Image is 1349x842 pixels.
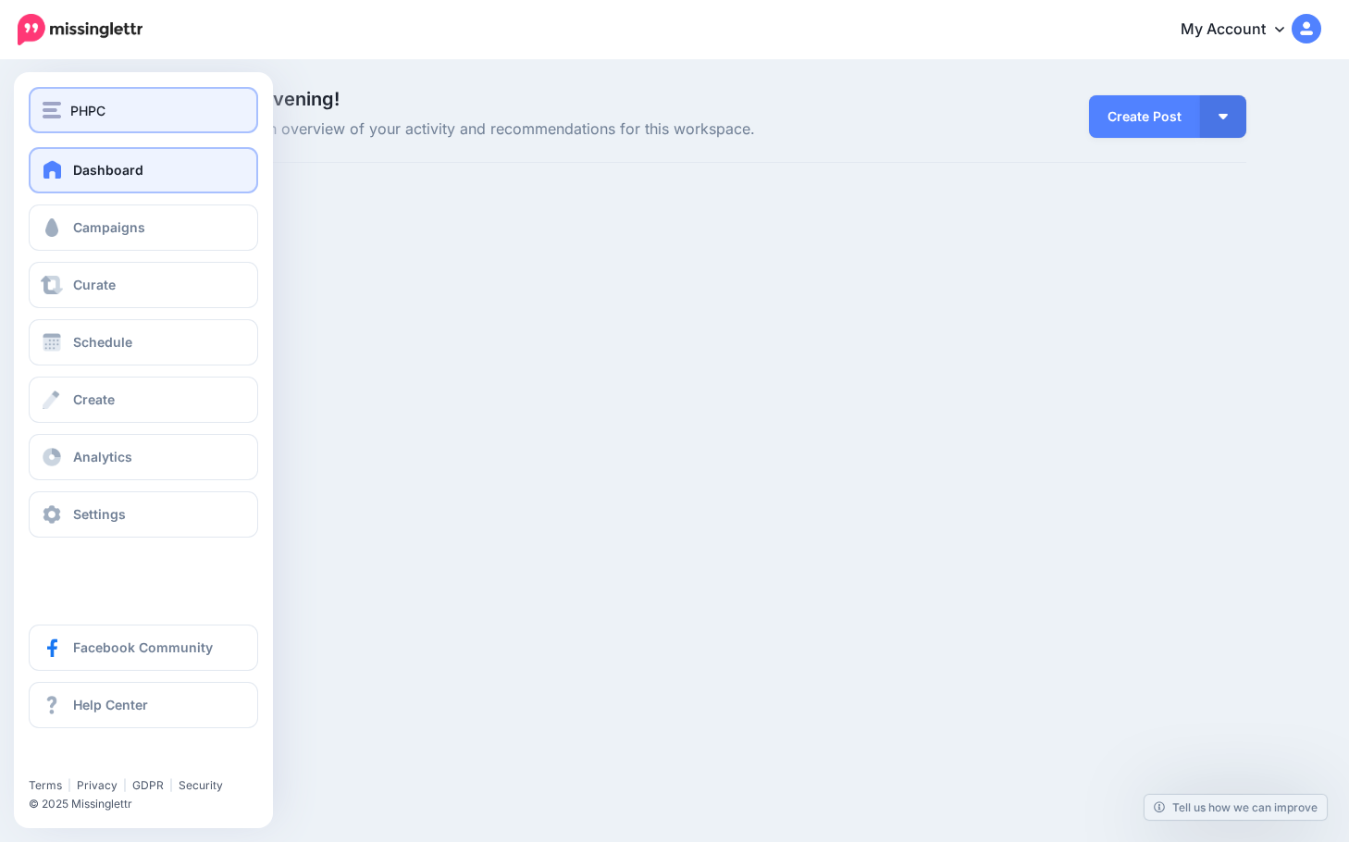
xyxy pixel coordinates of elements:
span: Dashboard [73,162,143,178]
button: PHPC [29,87,258,133]
span: | [169,778,173,792]
a: Security [179,778,223,792]
span: Facebook Community [73,639,213,655]
span: Curate [73,277,116,292]
span: | [68,778,71,792]
img: Missinglettr [18,14,142,45]
a: Create [29,377,258,423]
a: Curate [29,262,258,308]
span: Settings [73,506,126,522]
a: Help Center [29,682,258,728]
a: Dashboard [29,147,258,193]
span: | [123,778,127,792]
img: arrow-down-white.png [1219,114,1228,119]
a: Terms [29,778,62,792]
a: Campaigns [29,204,258,251]
a: GDPR [132,778,164,792]
a: Privacy [77,778,118,792]
li: © 2025 Missinglettr [29,795,269,813]
a: Tell us how we can improve [1145,795,1327,820]
iframe: Twitter Follow Button [29,751,169,770]
a: My Account [1162,7,1321,53]
span: Analytics [73,449,132,464]
a: Facebook Community [29,625,258,671]
span: Create [73,391,115,407]
span: Help Center [73,697,148,712]
span: Here's an overview of your activity and recommendations for this workspace. [210,118,892,142]
span: Good evening! [210,88,340,110]
span: Campaigns [73,219,145,235]
img: menu.png [43,102,61,118]
span: PHPC [70,100,105,121]
a: Analytics [29,434,258,480]
a: Create Post [1089,95,1200,138]
a: Schedule [29,319,258,365]
a: Settings [29,491,258,538]
span: Schedule [73,334,132,350]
